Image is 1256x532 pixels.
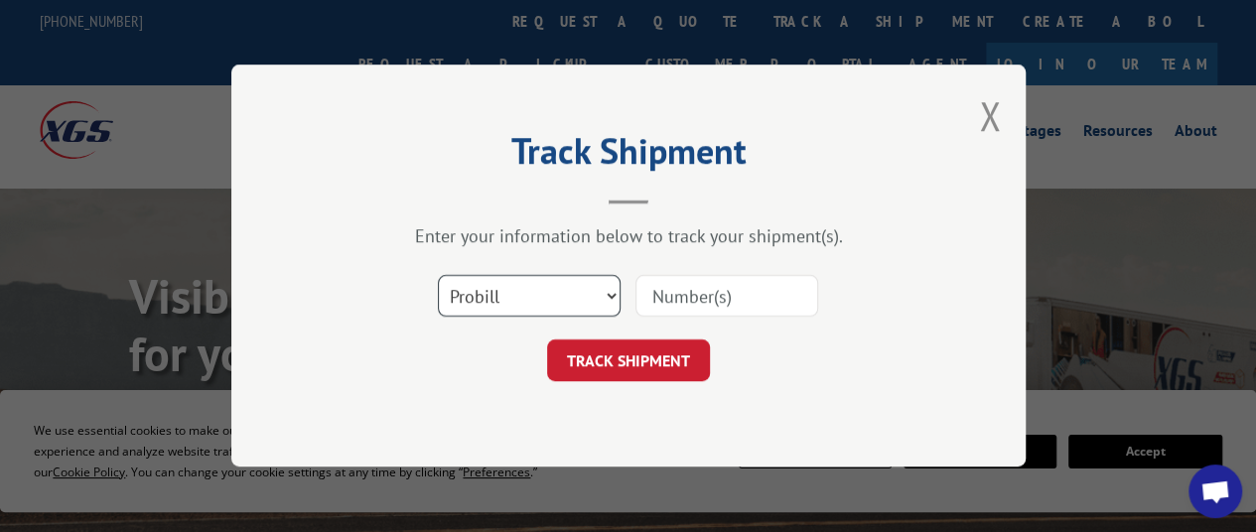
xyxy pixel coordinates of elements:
[331,137,926,175] h2: Track Shipment
[331,225,926,248] div: Enter your information below to track your shipment(s).
[547,340,710,382] button: TRACK SHIPMENT
[1188,465,1242,518] div: Open chat
[635,276,818,318] input: Number(s)
[979,89,1001,142] button: Close modal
